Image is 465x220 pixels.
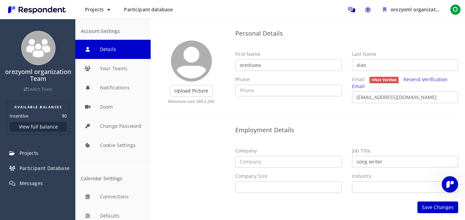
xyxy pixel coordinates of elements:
[20,165,70,171] span: Participant Database
[109,154,120,158] span: Help
[86,11,100,25] img: Profile image for Kris
[46,136,91,164] button: Messages
[7,81,130,99] div: Send us a message
[344,3,358,16] a: Message participants
[171,40,212,82] img: user_avatar_128.png
[21,31,55,65] img: team_avatar_256.png
[10,112,28,119] dt: Incentive
[14,125,115,139] div: How Respondent works (and how to earn money)
[73,11,87,25] img: Profile image for Melissa
[57,154,80,158] span: Messages
[369,77,399,83] span: Not Verified
[352,51,376,58] label: Last Name
[352,91,458,103] input: Email
[14,49,123,60] p: Hi there 👋
[235,156,342,168] input: Company
[235,59,342,71] input: First Name
[75,136,151,155] button: Cookie Settings
[75,59,151,78] button: Your Teams
[417,201,458,213] button: Save Changes
[352,147,370,154] label: Job Title
[235,51,260,58] label: First Name
[235,147,257,154] label: Company
[75,97,151,117] button: Zoom
[24,86,53,92] a: Switch Team
[62,112,67,119] dd: $0
[10,122,127,142] div: How Respondent works (and how to earn money)
[5,4,68,15] img: Respondent
[361,3,375,16] a: Help and support
[170,85,213,97] label: Upload Picture
[235,85,342,96] input: Phone
[352,76,448,89] a: Resend Verification Email
[118,3,178,16] a: Participant database
[7,101,70,135] section: Balance summary
[20,180,43,186] span: Messages
[352,76,365,83] span: Email
[14,60,123,72] p: How can we help?
[450,4,461,15] span: O
[118,11,130,23] div: Close
[15,154,30,158] span: Home
[235,173,267,180] label: Company Size
[20,150,39,156] span: Projects
[75,117,151,136] button: Change Password
[235,127,458,134] h4: Employment Details
[4,69,72,82] h4: orezyoml organization Team
[10,122,67,132] button: View full balance
[352,156,458,168] input: Job Title
[124,6,173,13] span: Participant database
[99,11,113,25] img: Profile image for Jason
[352,59,458,71] input: Last Name
[235,30,458,37] h4: Personal Details
[81,176,145,182] div: Calendar Settings
[158,98,225,104] p: Minimum size 260 x 260
[10,104,67,110] h2: AVAILABLE BALANCES
[449,3,462,16] button: O
[75,78,151,97] button: Notifications
[14,109,55,117] span: Search for help
[85,6,104,13] span: Projects
[442,176,458,193] iframe: Intercom live chat
[235,76,250,83] label: Phone
[79,3,116,16] button: Projects
[75,187,151,206] button: Connections
[14,15,60,22] img: logo
[75,40,151,59] button: Details
[352,173,371,180] label: Industry
[14,86,114,94] div: Send us a message
[10,106,127,120] button: Search for help
[391,6,457,13] span: orezyoml organization Team
[91,136,137,164] button: Help
[81,28,145,34] div: Account Settings
[377,3,446,16] button: orezyoml organization Team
